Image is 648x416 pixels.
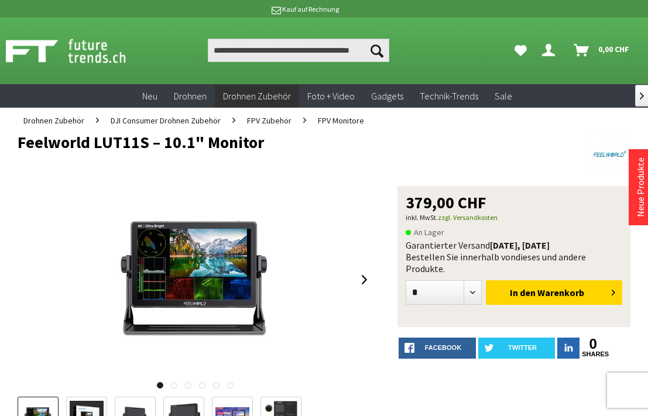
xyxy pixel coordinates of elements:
[174,90,207,102] span: Drohnen
[508,344,537,351] span: twitter
[111,115,221,126] span: DJI Consumer Drohnen Zubehör
[635,157,646,217] a: Neue Produkte
[18,133,508,151] h1: Feelworld LUT11S – 10.1" Monitor
[589,133,630,174] img: Feelworld
[582,338,604,350] a: 0
[569,39,635,62] a: Warenkorb
[102,186,289,373] img: Feelworld LUT11S – 10.1" Monitor
[318,115,364,126] span: FPV Monitore
[406,211,622,225] p: inkl. MwSt.
[399,338,476,359] a: facebook
[142,90,157,102] span: Neu
[406,194,486,211] span: 379,00 CHF
[640,92,644,99] span: 
[495,90,512,102] span: Sale
[478,338,556,359] a: twitter
[6,36,152,66] img: Shop Futuretrends - zur Startseite wechseln
[215,84,299,108] a: Drohnen Zubehör
[420,90,478,102] span: Technik-Trends
[509,39,533,62] a: Meine Favoriten
[105,108,227,133] a: DJI Consumer Drohnen Zubehör
[365,39,389,62] button: Suchen
[247,115,292,126] span: FPV Zubehör
[312,108,370,133] a: FPV Monitore
[510,287,536,298] span: In den
[23,115,84,126] span: Drohnen Zubehör
[166,84,215,108] a: Drohnen
[537,287,584,298] span: Warenkorb
[406,239,622,274] div: Garantierter Versand Bestellen Sie innerhalb von dieses und andere Produkte.
[307,90,355,102] span: Foto + Video
[486,280,622,305] button: In den Warenkorb
[412,84,486,108] a: Technik-Trends
[241,108,297,133] a: FPV Zubehör
[598,40,629,59] span: 0,00 CHF
[134,84,166,108] a: Neu
[438,213,498,222] a: zzgl. Versandkosten
[537,39,564,62] a: Dein Konto
[486,84,520,108] a: Sale
[582,350,604,358] a: shares
[223,90,291,102] span: Drohnen Zubehör
[371,90,403,102] span: Gadgets
[406,225,444,239] span: An Lager
[363,84,412,108] a: Gadgets
[490,239,550,251] b: [DATE], [DATE]
[299,84,363,108] a: Foto + Video
[208,39,389,62] input: Produkt, Marke, Kategorie, EAN, Artikelnummer…
[18,108,90,133] a: Drohnen Zubehör
[425,344,461,351] span: facebook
